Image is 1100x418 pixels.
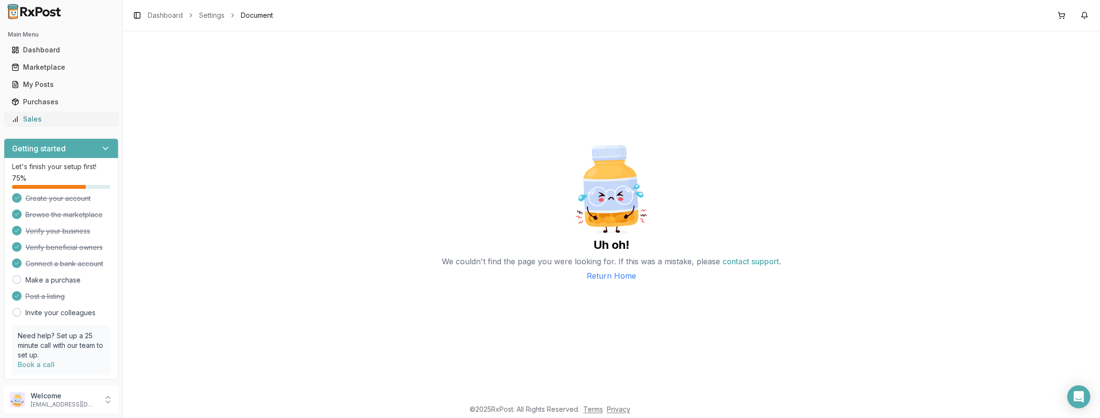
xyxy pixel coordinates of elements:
a: Return Home [587,270,636,282]
button: Sales [4,111,118,127]
button: Support [4,380,118,397]
div: Purchases [12,97,111,107]
a: Purchases [8,93,115,111]
div: Marketplace [12,62,111,72]
span: Document [241,11,273,20]
div: Open Intercom Messenger [1067,385,1090,408]
p: Let's finish your setup first! [12,162,110,172]
a: Terms [583,405,603,413]
p: We couldn't find the page you were looking for. If this was a mistake, please . [442,253,781,270]
div: My Posts [12,80,111,89]
span: 75 % [12,173,26,183]
p: Welcome [31,391,97,401]
span: Create your account [25,194,91,203]
p: [EMAIL_ADDRESS][DOMAIN_NAME] [31,401,97,408]
button: My Posts [4,77,118,92]
a: Settings [199,11,225,20]
span: Browse the marketplace [25,210,103,220]
a: My Posts [8,76,115,93]
a: Privacy [607,405,630,413]
span: Post a listing [25,292,65,301]
a: Dashboard [148,11,183,20]
img: User avatar [10,392,25,407]
img: RxPost Logo [4,4,65,19]
button: contact support [722,253,779,270]
a: Sales [8,111,115,128]
span: Verify beneficial owners [25,243,103,252]
a: Book a call [18,360,55,369]
button: Purchases [4,94,118,110]
span: Connect a bank account [25,259,103,269]
div: Dashboard [12,45,111,55]
img: Sad Pill Bottle [564,141,660,237]
h3: Getting started [12,143,66,154]
a: Dashboard [8,41,115,59]
div: Sales [12,114,111,124]
button: Dashboard [4,42,118,58]
h2: Uh oh! [593,237,629,253]
h2: Main Menu [8,31,115,38]
span: Verify your business [25,226,90,236]
a: Marketplace [8,59,115,76]
button: Marketplace [4,60,118,75]
a: Invite your colleagues [25,308,95,318]
p: Need help? Set up a 25 minute call with our team to set up. [18,331,105,360]
a: Make a purchase [25,275,81,285]
nav: breadcrumb [148,11,273,20]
